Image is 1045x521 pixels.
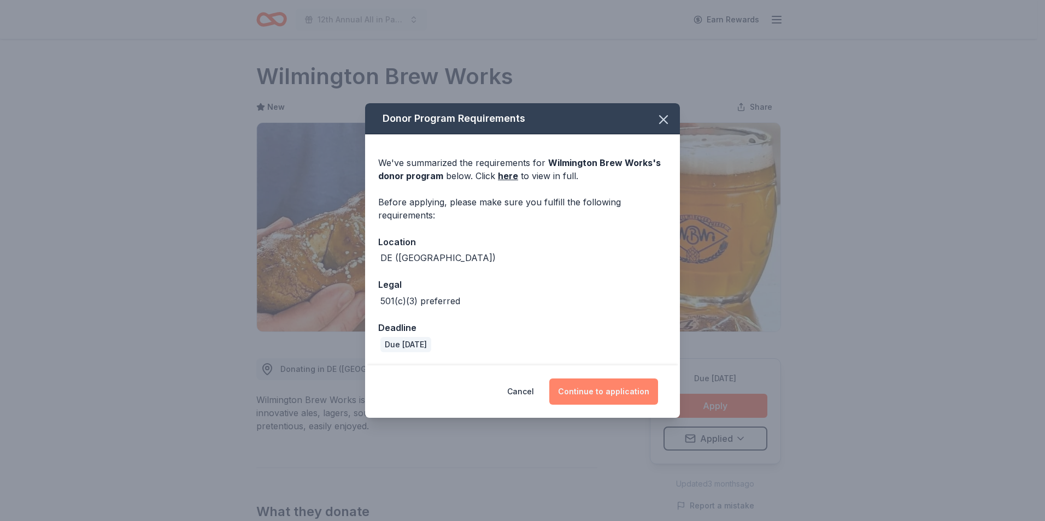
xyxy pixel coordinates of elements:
[365,103,680,134] div: Donor Program Requirements
[378,235,667,249] div: Location
[498,169,518,182] a: here
[378,321,667,335] div: Deadline
[549,378,658,405] button: Continue to application
[378,196,667,222] div: Before applying, please make sure you fulfill the following requirements:
[380,337,431,352] div: Due [DATE]
[378,156,667,182] div: We've summarized the requirements for below. Click to view in full.
[378,277,667,292] div: Legal
[380,294,460,307] div: 501(c)(3) preferred
[507,378,534,405] button: Cancel
[380,251,496,264] div: DE ([GEOGRAPHIC_DATA])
